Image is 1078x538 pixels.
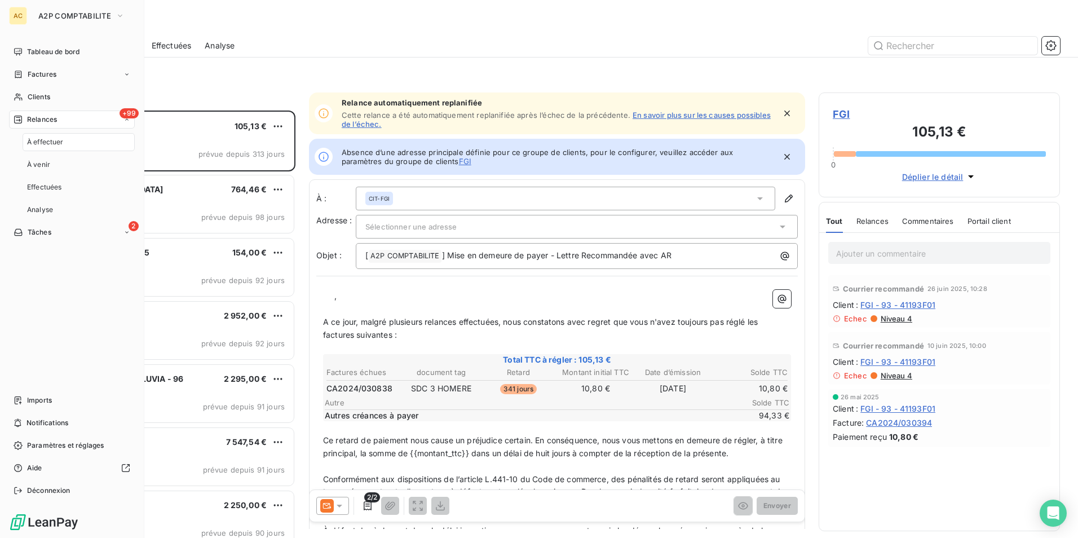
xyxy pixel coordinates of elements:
span: CA2024/030838 [326,383,392,394]
span: Effectuées [152,40,192,51]
span: À venir [27,160,50,170]
span: Cette relance a été automatiquement replanifiée après l’échec de la précédente. [342,111,630,120]
span: 26 juin 2025, 10:28 [927,285,987,292]
a: En savoir plus sur les causes possibles de l’échec. [342,111,771,129]
span: 26 mai 2025 [841,394,880,400]
span: Paiement reçu [833,431,887,443]
th: Date d’émission [635,367,711,378]
span: 7 547,54 € [226,437,267,447]
span: Autres créances à payer [325,410,719,421]
span: 2/2 [364,492,380,502]
span: Déplier le détail [902,171,964,183]
span: Factures [28,69,56,80]
span: Client : [833,356,858,368]
div: Open Intercom Messenger [1040,500,1067,527]
span: prévue depuis 91 jours [203,402,285,411]
span: Analyse [27,205,53,215]
span: Relances [856,217,889,226]
th: document tag [403,367,479,378]
span: CIT-FGI [369,195,390,202]
span: FGI - 93 - 41193F01 [860,299,935,311]
span: Autre [325,398,722,407]
span: A2P COMPTABILITE [369,250,441,263]
span: Relance automatiquement replanifiée [342,98,775,107]
button: FGI [459,157,471,166]
span: 2 952,00 € [224,311,267,320]
span: FGI [833,107,1046,122]
span: Courrier recommandé [843,341,924,350]
span: Niveau 4 [880,314,912,323]
span: A2P COMPTABILITE [38,11,111,20]
span: 0 [831,160,836,169]
span: prévue depuis 90 jours [201,528,285,537]
span: Notifications [26,418,68,428]
span: 2 [129,221,139,231]
input: Rechercher [868,37,1037,55]
label: À : [316,193,356,204]
span: Adresse : [316,215,352,225]
span: prévue depuis 91 jours [203,465,285,474]
span: Echec [844,314,867,323]
span: 10 juin 2025, 10:00 [927,342,986,349]
span: Clients [28,92,50,102]
span: Commentaires [902,217,954,226]
span: Aide [27,463,42,473]
span: 2 250,00 € [224,500,267,510]
span: Imports [27,395,52,405]
span: Relances [27,114,57,125]
span: Sélectionner une adresse [365,222,457,231]
span: 2 295,00 € [224,374,267,383]
th: Factures échues [326,367,402,378]
span: , [334,291,337,301]
span: Total TTC à régler : 105,13 € [325,354,789,365]
span: Portail client [967,217,1011,226]
span: 341 jours [500,384,537,394]
td: 10,80 € [558,382,634,395]
span: Déconnexion [27,486,70,496]
button: Envoyer [757,497,798,515]
span: Tout [826,217,843,226]
span: 94,33 € [722,410,789,421]
span: CA2024/030394 [866,417,932,429]
div: AC [9,7,27,25]
span: +99 [120,108,139,118]
span: Tableau de bord [27,47,79,57]
span: Ce retard de paiement nous cause un préjudice certain. En conséquence, nous vous mettons en demeu... [323,435,785,458]
span: FGI - 93 - 41193F01 [860,356,935,368]
td: 10,80 € [712,382,788,395]
span: Facture : [833,417,864,429]
span: 10,80 € [889,431,918,443]
td: [DATE] [635,382,711,395]
span: Objet : [316,250,342,260]
span: À effectuer [27,137,64,147]
a: Aide [9,459,135,477]
span: Solde TTC [722,398,789,407]
span: Tâches [28,227,51,237]
th: Montant initial TTC [558,367,634,378]
span: prévue depuis 98 jours [201,213,285,222]
span: Client : [833,403,858,414]
span: prévue depuis 92 jours [201,276,285,285]
span: 154,00 € [232,248,267,257]
th: Retard [480,367,556,378]
span: Echec [844,371,867,380]
th: Solde TTC [712,367,788,378]
span: 105,13 € [235,121,267,131]
h3: 105,13 € [833,122,1046,144]
span: Courrier recommandé [843,284,924,293]
button: Déplier le détail [899,170,980,183]
span: Analyse [205,40,235,51]
td: SDC 3 HOMERE [403,382,479,395]
span: Paramètres et réglages [27,440,104,451]
div: grid [54,111,295,538]
span: A ce jour, malgré plusieurs relances effectuées, nous constatons avec regret que vous n'avez touj... [323,317,760,339]
img: Logo LeanPay [9,513,79,531]
span: FGI - 93 - 41193F01 [860,403,935,414]
span: Effectuées [27,182,62,192]
span: Niveau 4 [880,371,912,380]
span: prévue depuis 92 jours [201,339,285,348]
span: Absence d’une adresse principale définie pour ce groupe de clients, pour le configurer, veuillez ... [342,148,775,166]
span: 764,46 € [231,184,267,194]
span: Conformément aux dispositions de l’article L.441-10 du Code de commerce, des pénalités de retard ... [323,474,787,510]
span: prévue depuis 313 jours [198,149,285,158]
